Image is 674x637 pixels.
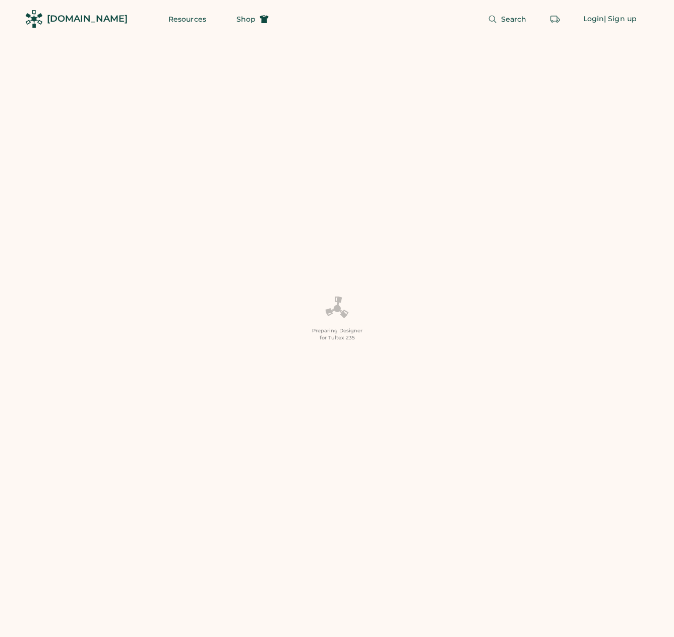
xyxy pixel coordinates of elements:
[224,9,281,29] button: Shop
[583,14,604,24] div: Login
[545,9,565,29] button: Retrieve an order
[604,14,637,24] div: | Sign up
[325,296,349,321] img: Platens-Black-Loader-Spin-rich%20black.webp
[626,592,669,635] iframe: Front Chat
[476,9,539,29] button: Search
[236,16,256,23] span: Shop
[25,10,43,28] img: Rendered Logo - Screens
[156,9,218,29] button: Resources
[501,16,527,23] span: Search
[312,327,362,341] div: Preparing Designer for Tultex 235
[47,13,128,25] div: [DOMAIN_NAME]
